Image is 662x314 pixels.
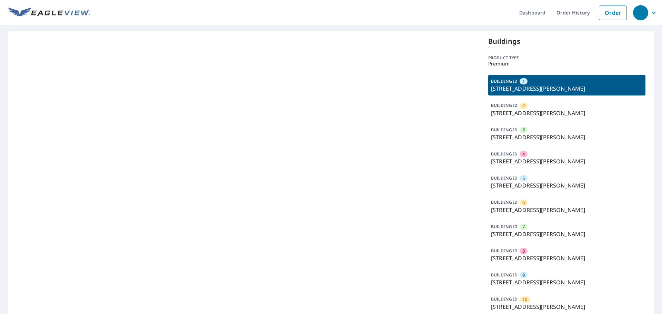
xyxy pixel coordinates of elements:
p: [STREET_ADDRESS][PERSON_NAME] [491,84,643,93]
p: BUILDING ID [491,272,518,278]
a: Order [599,6,627,20]
p: BUILDING ID [491,175,518,181]
span: 5 [522,175,525,182]
p: [STREET_ADDRESS][PERSON_NAME] [491,278,643,286]
p: [STREET_ADDRESS][PERSON_NAME] [491,206,643,214]
p: [STREET_ADDRESS][PERSON_NAME] [491,133,643,141]
span: 9 [522,272,525,278]
span: 4 [522,151,525,158]
p: [STREET_ADDRESS][PERSON_NAME] [491,181,643,190]
p: [STREET_ADDRESS][PERSON_NAME] [491,109,643,117]
p: [STREET_ADDRESS][PERSON_NAME] [491,230,643,238]
p: [STREET_ADDRESS][PERSON_NAME] [491,254,643,262]
span: 2 [522,102,525,109]
p: Premium [488,61,645,67]
p: [STREET_ADDRESS][PERSON_NAME] [491,303,643,311]
p: BUILDING ID [491,224,518,230]
p: BUILDING ID [491,296,518,302]
p: BUILDING ID [491,151,518,157]
span: 6 [522,199,525,206]
p: [STREET_ADDRESS][PERSON_NAME] [491,157,643,165]
p: BUILDING ID [491,248,518,254]
p: BUILDING ID [491,78,518,84]
img: EV Logo [8,8,90,18]
p: Buildings [488,36,645,47]
p: BUILDING ID [491,127,518,133]
p: BUILDING ID [491,102,518,108]
p: Product type [488,55,645,61]
span: 3 [522,126,525,133]
span: 8 [522,248,525,254]
span: 10 [522,296,527,303]
span: 1 [522,78,525,85]
span: 7 [522,223,525,230]
p: BUILDING ID [491,199,518,205]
